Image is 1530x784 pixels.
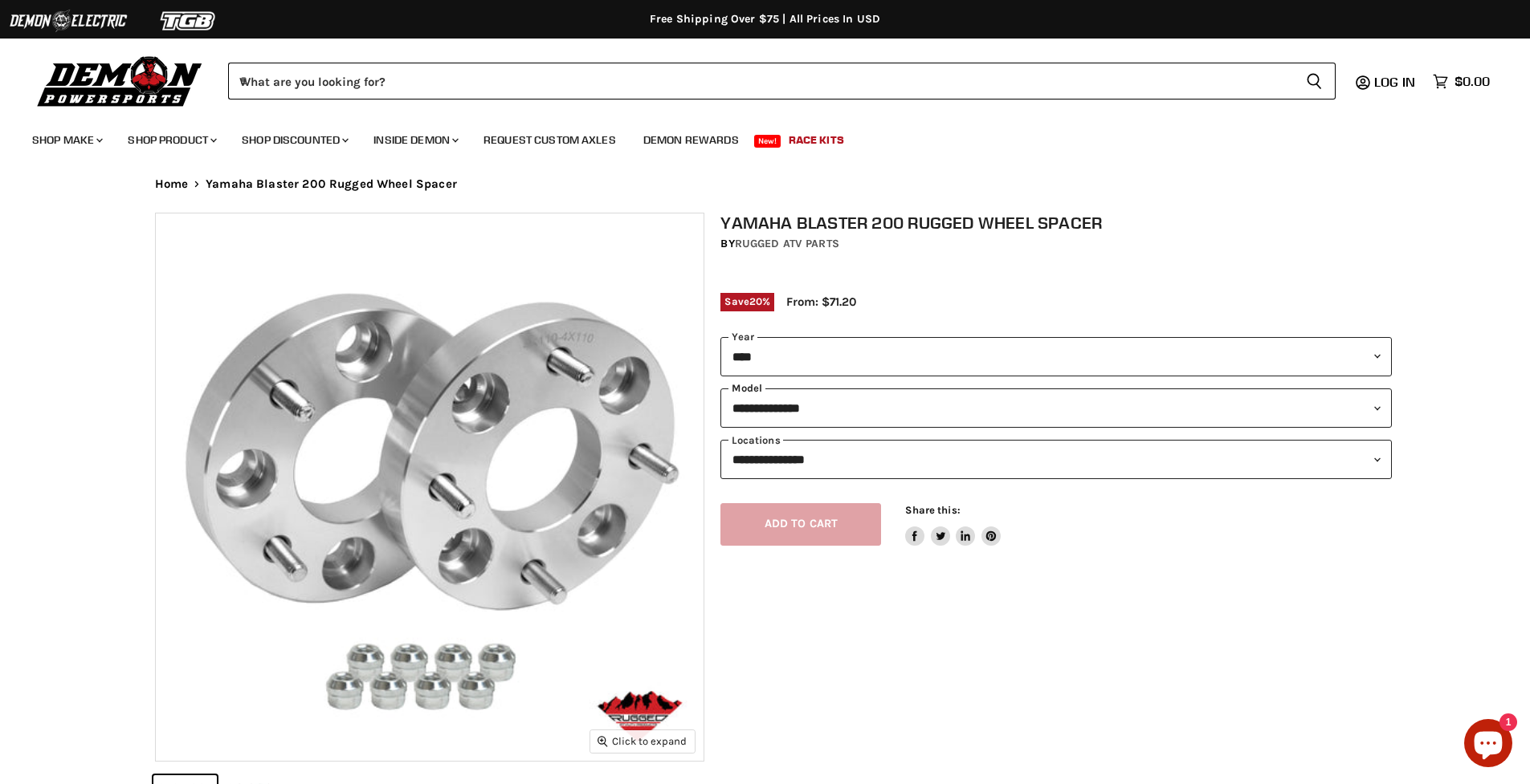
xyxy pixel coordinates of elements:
a: Demon Rewards [631,124,751,156]
form: Product [228,63,1336,100]
a: $0.00 [1425,70,1498,93]
nav: Breadcrumbs [123,177,1408,191]
ul: Main menu [20,117,1486,156]
img: Demon Electric Logo 2 [8,6,129,36]
span: Share this: [905,504,960,516]
img: Demon Powersports [32,52,208,109]
span: Click to expand [598,735,687,747]
a: Inside Demon [361,124,468,156]
span: $0.00 [1455,74,1490,89]
select: keys [720,440,1392,479]
a: Rugged ATV Parts [735,237,839,250]
select: modal-name [720,388,1392,428]
div: by [720,235,1392,253]
a: Log in [1367,75,1425,89]
select: year [720,337,1392,376]
a: Shop Discounted [230,124,358,156]
span: Log in [1374,74,1415,90]
img: TGB Logo 2 [129,6,249,36]
a: Shop Make [20,124,112,156]
h1: Yamaha Blaster 200 Rugged Wheel Spacer [720,213,1392,233]
span: Save % [720,293,774,311]
a: Home [155,177,189,191]
a: Shop Product [116,124,226,156]
span: 20 [749,295,762,307]
span: New! [754,135,781,148]
aside: Share this: [905,503,1001,546]
button: Search [1293,63,1336,100]
button: Click to expand [590,730,695,752]
a: Request Custom Axles [471,124,628,156]
span: Yamaha Blaster 200 Rugged Wheel Spacer [206,177,457,191]
span: From: $71.20 [786,295,857,309]
a: Race Kits [777,124,856,156]
input: When autocomplete results are available use up and down arrows to review and enter to select [228,63,1293,100]
div: Free Shipping Over $75 | All Prices In USD [123,12,1408,26]
inbox-online-store-chat: Shopify online store chat [1459,719,1517,771]
img: Yamaha Blaster 200 Rugged Wheel Spacer [156,213,704,761]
